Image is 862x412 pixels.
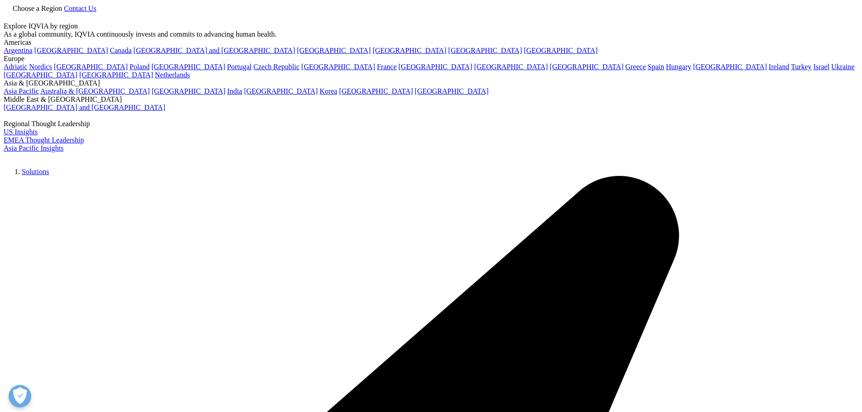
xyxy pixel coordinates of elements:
a: [GEOGRAPHIC_DATA] [152,87,225,95]
a: [GEOGRAPHIC_DATA] and [GEOGRAPHIC_DATA] [133,47,295,54]
a: [GEOGRAPHIC_DATA] [550,63,624,71]
a: [GEOGRAPHIC_DATA] [79,71,153,79]
a: [GEOGRAPHIC_DATA] [372,47,446,54]
a: [GEOGRAPHIC_DATA] [152,63,225,71]
a: [GEOGRAPHIC_DATA] [693,63,767,71]
a: Czech Republic [253,63,300,71]
div: Explore IQVIA by region [4,22,858,30]
button: Open Preferences [9,385,31,407]
a: [GEOGRAPHIC_DATA] [415,87,489,95]
a: Israel [814,63,830,71]
a: [GEOGRAPHIC_DATA] [244,87,318,95]
a: Ireland [769,63,789,71]
a: Contact Us [64,5,96,12]
div: Asia & [GEOGRAPHIC_DATA] [4,79,858,87]
a: [GEOGRAPHIC_DATA] [54,63,128,71]
div: Regional Thought Leadership [4,120,858,128]
a: [GEOGRAPHIC_DATA] [448,47,522,54]
a: Nordics [29,63,52,71]
a: Argentina [4,47,33,54]
a: [GEOGRAPHIC_DATA] [297,47,371,54]
a: Ukraine [831,63,855,71]
a: Netherlands [155,71,190,79]
div: Middle East & [GEOGRAPHIC_DATA] [4,95,858,104]
div: Americas [4,38,858,47]
a: [GEOGRAPHIC_DATA] [524,47,598,54]
a: [GEOGRAPHIC_DATA] [474,63,548,71]
a: Hungary [666,63,691,71]
a: [GEOGRAPHIC_DATA] [399,63,472,71]
a: India [227,87,242,95]
a: Poland [129,63,149,71]
a: Korea [319,87,337,95]
a: Asia Pacific [4,87,39,95]
a: Turkey [791,63,812,71]
div: Europe [4,55,858,63]
a: France [377,63,397,71]
a: Adriatic [4,63,27,71]
a: Spain [648,63,664,71]
a: [GEOGRAPHIC_DATA] [4,71,77,79]
a: US Insights [4,128,38,136]
a: [GEOGRAPHIC_DATA] and [GEOGRAPHIC_DATA] [4,104,165,111]
div: As a global community, IQVIA continuously invests and commits to advancing human health. [4,30,858,38]
a: Greece [625,63,646,71]
a: [GEOGRAPHIC_DATA] [339,87,413,95]
a: Solutions [22,168,49,175]
a: Canada [110,47,132,54]
span: Choose a Region [13,5,62,12]
a: Portugal [227,63,252,71]
a: Asia Pacific Insights [4,144,63,152]
a: [GEOGRAPHIC_DATA] [301,63,375,71]
a: Australia & [GEOGRAPHIC_DATA] [40,87,150,95]
a: EMEA Thought Leadership [4,136,84,144]
a: [GEOGRAPHIC_DATA] [34,47,108,54]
